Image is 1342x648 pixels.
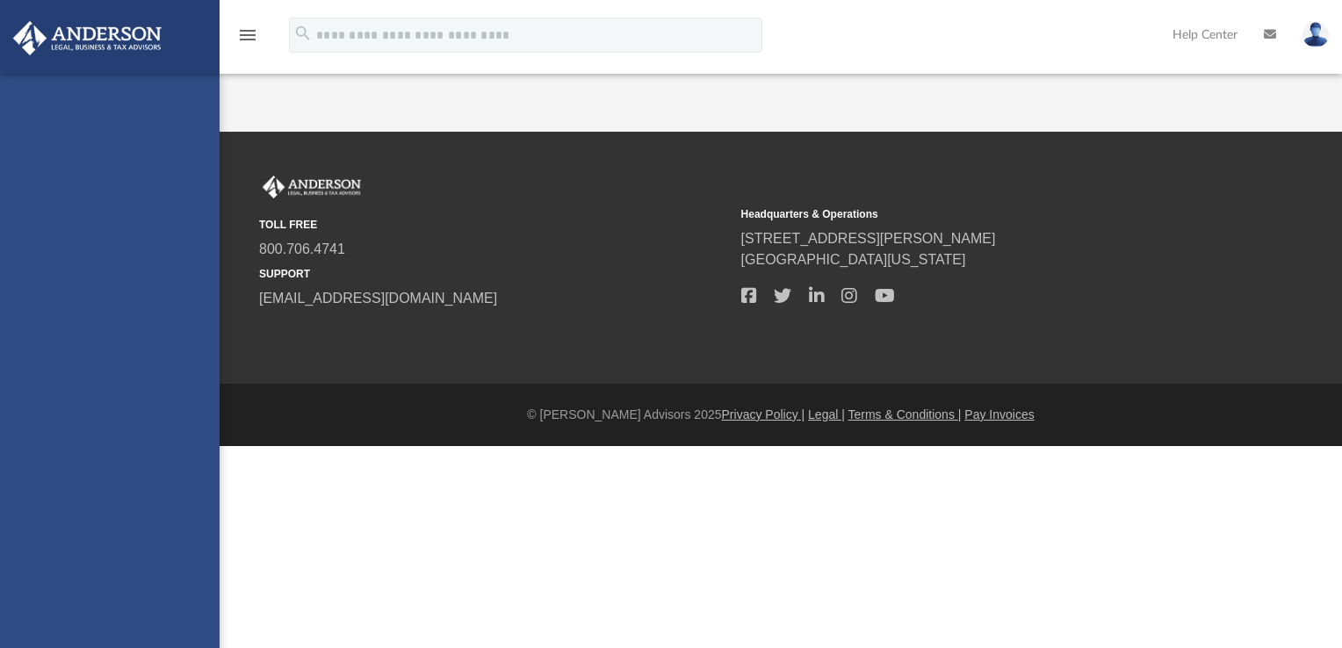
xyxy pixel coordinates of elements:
[741,231,996,246] a: [STREET_ADDRESS][PERSON_NAME]
[741,206,1211,222] small: Headquarters & Operations
[237,25,258,46] i: menu
[964,407,1034,421] a: Pay Invoices
[259,176,364,198] img: Anderson Advisors Platinum Portal
[722,407,805,421] a: Privacy Policy |
[259,266,729,282] small: SUPPORT
[237,33,258,46] a: menu
[848,407,962,421] a: Terms & Conditions |
[293,24,313,43] i: search
[741,252,966,267] a: [GEOGRAPHIC_DATA][US_STATE]
[259,241,345,256] a: 800.706.4741
[220,406,1342,424] div: © [PERSON_NAME] Advisors 2025
[259,217,729,233] small: TOLL FREE
[259,291,497,306] a: [EMAIL_ADDRESS][DOMAIN_NAME]
[1302,22,1329,47] img: User Pic
[8,21,167,55] img: Anderson Advisors Platinum Portal
[808,407,845,421] a: Legal |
